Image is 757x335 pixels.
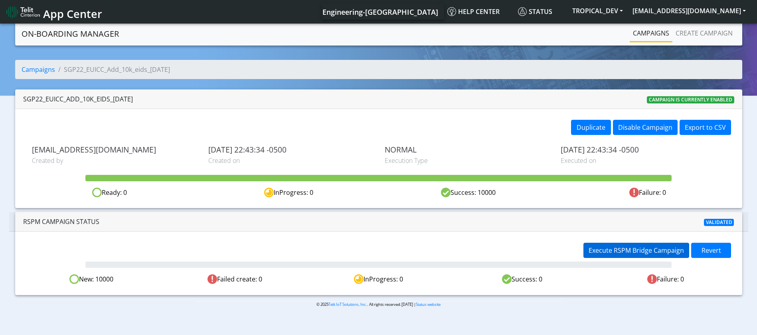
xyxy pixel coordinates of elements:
span: Status [518,7,552,16]
button: [EMAIL_ADDRESS][DOMAIN_NAME] [628,4,751,18]
button: Revert [691,243,731,258]
span: Created on [208,156,373,165]
button: TROPICAL_DEV [567,4,628,18]
img: Ready [69,274,79,284]
img: fail.svg [629,188,639,197]
a: Create campaign [672,25,736,41]
span: Executed on [561,156,725,165]
span: [DATE] 22:43:34 -0500 [208,145,373,154]
span: Engineering-[GEOGRAPHIC_DATA] [322,7,438,17]
a: On-Boarding Manager [22,26,119,42]
li: SGP22_EUICC_Add_10k_eids_[DATE] [55,65,170,74]
span: Campaign is currently enabled [647,96,734,103]
span: [DATE] 22:43:34 -0500 [561,145,725,154]
span: NORMAL [385,145,549,154]
div: Failed create: 0 [163,274,307,284]
div: Failure: 0 [594,274,737,284]
p: © 2025 . All rights reserved.[DATE] | [195,301,562,307]
img: knowledge.svg [447,7,456,16]
div: Failure: 0 [558,188,737,198]
button: Export to CSV [680,120,731,135]
div: Success: 10000 [379,188,558,198]
a: Campaigns [630,25,672,41]
span: App Center [43,6,102,21]
span: Revert [702,246,721,255]
a: Help center [444,4,515,20]
span: RSPM Campaign Status [23,217,99,226]
div: SGP22_EUICC_Add_10k_eids_[DATE] [23,94,133,104]
img: Failed [647,274,657,284]
div: InProgress: 0 [307,274,451,284]
img: logo-telit-cinterion-gw-new.png [6,6,40,18]
a: Status [515,4,567,20]
span: [EMAIL_ADDRESS][DOMAIN_NAME] [32,145,196,154]
button: Execute RSPM Bridge Campaign [583,243,689,258]
div: InProgress: 0 [199,188,378,198]
div: Success: 0 [450,274,594,284]
span: Execute RSPM Bridge Campaign [589,246,684,255]
a: App Center [6,3,101,20]
img: ready.svg [92,188,102,197]
button: Disable Campaign [613,120,678,135]
img: in-progress.svg [264,188,274,197]
img: success.svg [441,188,451,197]
img: In progress [354,274,364,284]
button: Duplicate [571,120,611,135]
span: Created by [32,156,196,165]
span: Help center [447,7,500,16]
div: Ready: 0 [20,188,199,198]
a: Campaigns [22,65,55,74]
img: Failed [208,274,217,284]
img: Success [502,274,512,284]
a: Status website [416,302,441,307]
div: New: 10000 [20,274,164,284]
span: Validated [704,219,734,226]
nav: breadcrumb [15,60,742,85]
img: status.svg [518,7,527,16]
span: Execution Type [385,156,549,165]
a: Your current platform instance [322,4,438,20]
a: Telit IoT Solutions, Inc. [328,302,367,307]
